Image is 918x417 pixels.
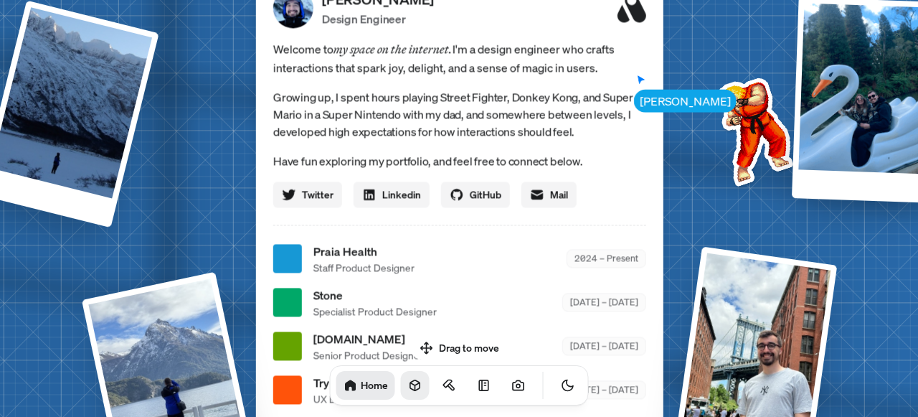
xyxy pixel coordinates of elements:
[333,42,453,56] em: my space on the internet.
[313,243,415,260] span: Praia Health
[273,151,646,170] p: Have fun exploring my portfolio, and feel free to connect below.
[313,391,433,406] span: UX Designer & Researcher
[313,374,433,391] span: Try
[680,56,825,201] img: Profile example
[313,330,423,347] span: [DOMAIN_NAME]
[322,10,434,27] p: Design Engineer
[441,182,510,207] a: GitHub
[313,286,437,304] span: Stone
[567,250,646,268] div: 2024 – Present
[562,337,646,355] div: [DATE] – [DATE]
[302,187,333,202] span: Twitter
[562,381,646,399] div: [DATE] – [DATE]
[313,260,415,275] span: Staff Product Designer
[336,371,395,400] a: Home
[273,182,342,207] a: Twitter
[550,187,568,202] span: Mail
[313,347,423,362] span: Senior Product Designer
[470,187,501,202] span: GitHub
[521,182,577,207] a: Mail
[382,187,421,202] span: Linkedin
[361,378,388,392] h1: Home
[313,304,437,319] span: Specialist Product Designer
[273,39,646,77] span: Welcome to I'm a design engineer who crafts interactions that spark joy, delight, and a sense of ...
[562,294,646,311] div: [DATE] – [DATE]
[354,182,430,207] a: Linkedin
[554,371,582,400] button: Toggle Theme
[273,88,646,140] p: Growing up, I spent hours playing Street Fighter, Donkey Kong, and Super Mario in a Super Nintend...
